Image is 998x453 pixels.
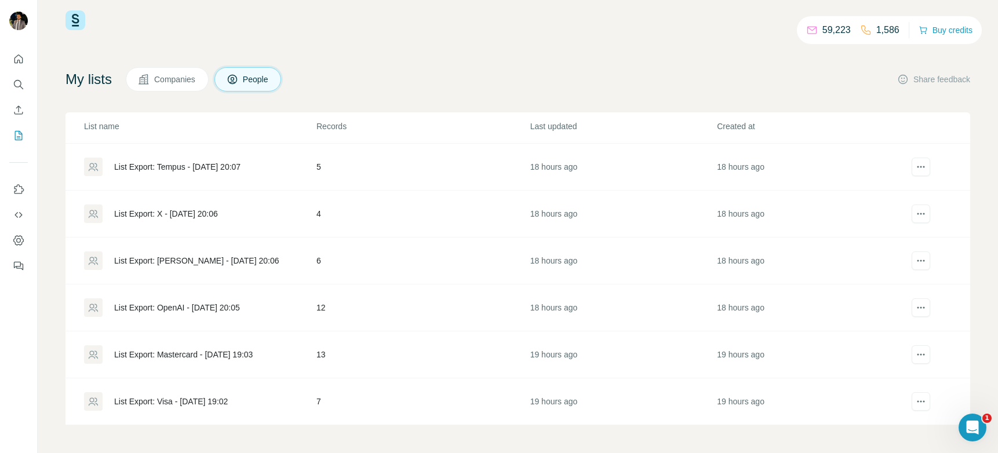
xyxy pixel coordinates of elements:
span: Companies [154,74,196,85]
h4: My lists [65,70,112,89]
button: Feedback [9,255,28,276]
button: Dashboard [9,230,28,251]
div: List Export: Tempus - [DATE] 20:07 [114,161,241,173]
button: actions [912,204,930,223]
button: My lists [9,125,28,146]
p: Created at [717,120,903,132]
p: 1,586 [876,23,899,37]
p: Records [316,120,529,132]
td: 19 hours ago [716,378,904,425]
td: 18 hours ago [530,238,717,284]
td: 19 hours ago [530,378,717,425]
button: Share feedback [897,74,970,85]
button: Enrich CSV [9,100,28,120]
img: Surfe Logo [65,10,85,30]
button: Buy credits [919,22,972,38]
button: Use Surfe on LinkedIn [9,179,28,200]
div: List Export: [PERSON_NAME] - [DATE] 20:06 [114,255,279,266]
td: 12 [316,284,530,331]
button: actions [912,345,930,364]
p: Last updated [530,120,716,132]
div: List Export: Visa - [DATE] 19:02 [114,396,228,407]
iframe: Intercom live chat [959,414,986,441]
td: 4 [316,191,530,238]
button: Search [9,74,28,95]
td: 18 hours ago [716,238,904,284]
td: 13 [316,331,530,378]
p: 59,223 [822,23,851,37]
span: 1 [982,414,992,423]
td: 18 hours ago [530,191,717,238]
td: 18 hours ago [530,284,717,331]
td: 6 [316,238,530,284]
td: 18 hours ago [716,284,904,331]
td: 19 hours ago [530,331,717,378]
button: actions [912,298,930,317]
button: Use Surfe API [9,204,28,225]
div: List Export: OpenAI - [DATE] 20:05 [114,302,240,313]
td: 18 hours ago [716,191,904,238]
button: actions [912,392,930,411]
div: List Export: Mastercard - [DATE] 19:03 [114,349,253,360]
td: 5 [316,144,530,191]
td: 7 [316,378,530,425]
button: actions [912,158,930,176]
td: 18 hours ago [530,144,717,191]
p: List name [84,120,315,132]
span: People [243,74,269,85]
button: actions [912,251,930,270]
button: Quick start [9,49,28,70]
td: 19 hours ago [716,331,904,378]
div: List Export: X - [DATE] 20:06 [114,208,218,220]
td: 18 hours ago [716,144,904,191]
img: Avatar [9,12,28,30]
